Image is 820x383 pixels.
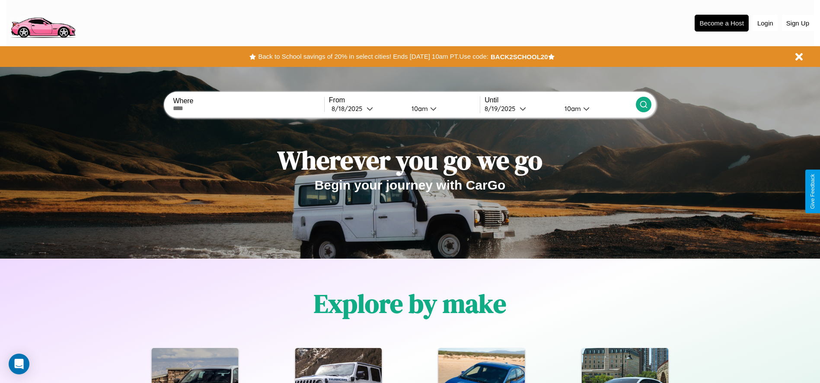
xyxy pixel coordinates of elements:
[485,96,635,104] label: Until
[753,15,778,31] button: Login
[314,286,506,321] h1: Explore by make
[782,15,814,31] button: Sign Up
[491,53,548,60] b: BACK2SCHOOL20
[6,4,79,40] img: logo
[9,354,29,374] div: Open Intercom Messenger
[173,97,324,105] label: Where
[407,104,430,113] div: 10am
[560,104,583,113] div: 10am
[256,51,490,63] button: Back to School savings of 20% in select cities! Ends [DATE] 10am PT.Use code:
[695,15,749,32] button: Become a Host
[332,104,367,113] div: 8 / 18 / 2025
[329,96,480,104] label: From
[329,104,405,113] button: 8/18/2025
[558,104,636,113] button: 10am
[485,104,520,113] div: 8 / 19 / 2025
[810,174,816,209] div: Give Feedback
[405,104,480,113] button: 10am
